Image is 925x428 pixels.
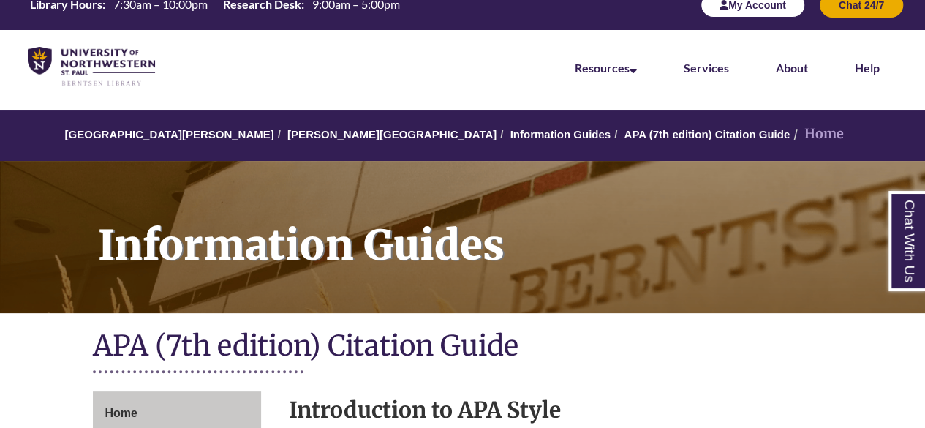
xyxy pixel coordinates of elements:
h1: Information Guides [82,161,925,294]
a: APA (7th edition) Citation Guide [624,128,790,140]
a: [GEOGRAPHIC_DATA][PERSON_NAME] [65,128,274,140]
img: UNWSP Library Logo [28,47,155,87]
a: [PERSON_NAME][GEOGRAPHIC_DATA] [287,128,497,140]
a: Services [684,61,729,75]
a: Information Guides [510,128,611,140]
li: Home [790,124,844,145]
span: Home [105,407,137,419]
a: Help [855,61,880,75]
a: Resources [575,61,637,75]
a: About [776,61,808,75]
h1: APA (7th edition) Citation Guide [93,328,833,367]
